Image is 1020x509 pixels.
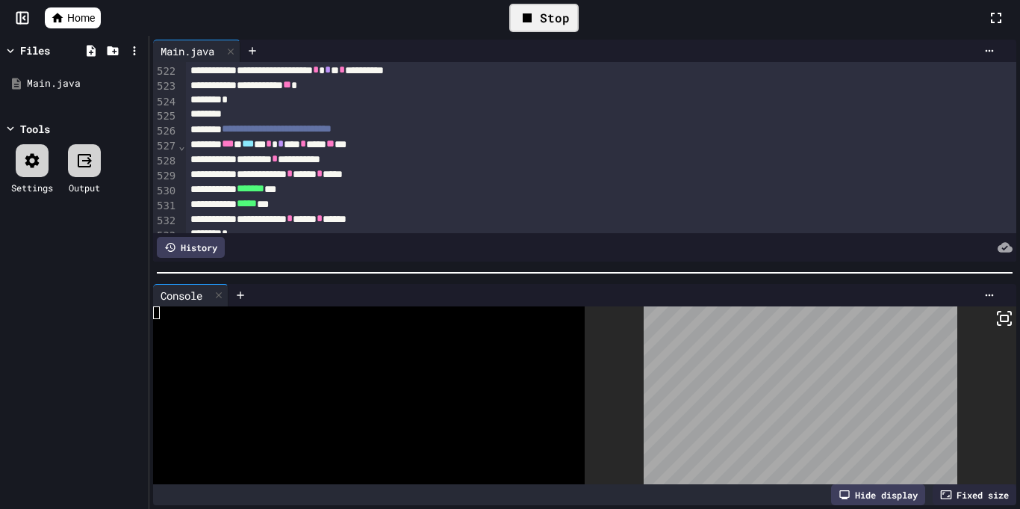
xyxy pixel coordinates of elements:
[153,154,178,169] div: 528
[153,109,178,124] div: 525
[153,184,178,199] div: 530
[153,79,178,94] div: 523
[153,40,240,62] div: Main.java
[153,95,178,110] div: 524
[27,76,143,91] div: Main.java
[67,10,95,25] span: Home
[153,199,178,214] div: 531
[20,43,50,58] div: Files
[153,214,178,229] div: 532
[153,64,178,79] div: 522
[45,7,101,28] a: Home
[831,484,925,505] div: Hide display
[153,43,222,59] div: Main.java
[157,237,225,258] div: History
[178,140,185,152] span: Fold line
[509,4,579,32] div: Stop
[11,181,53,194] div: Settings
[153,139,178,154] div: 527
[153,229,178,244] div: 533
[153,284,228,306] div: Console
[69,181,100,194] div: Output
[153,124,178,139] div: 526
[20,121,50,137] div: Tools
[153,169,178,184] div: 529
[153,288,210,303] div: Console
[933,484,1016,505] div: Fixed size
